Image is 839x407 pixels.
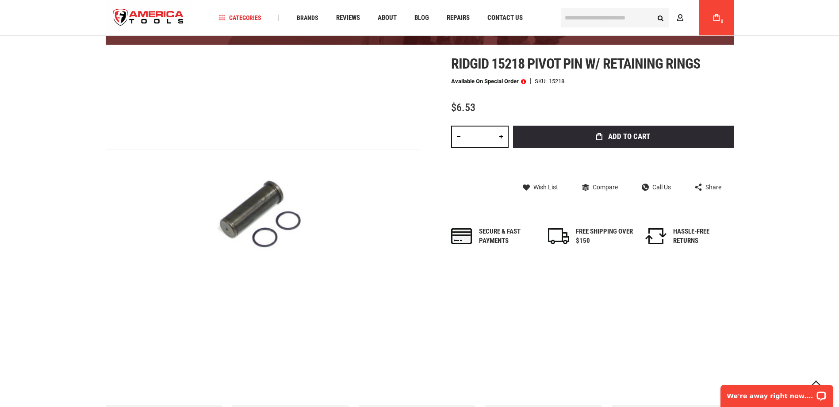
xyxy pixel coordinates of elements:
[548,228,569,244] img: shipping
[642,183,671,191] a: Call Us
[293,12,322,24] a: Brands
[523,183,558,191] a: Wish List
[593,184,618,190] span: Compare
[374,12,401,24] a: About
[535,78,549,84] strong: SKU
[652,9,669,26] button: Search
[513,126,734,148] button: Add to Cart
[608,133,650,140] span: Add to Cart
[336,15,360,21] span: Reviews
[106,1,192,35] img: America Tools
[533,184,558,190] span: Wish List
[487,15,523,21] span: Contact Us
[721,19,724,24] span: 0
[106,1,192,35] a: store logo
[576,227,633,246] div: FREE SHIPPING OVER $150
[582,183,618,191] a: Compare
[332,12,364,24] a: Reviews
[705,184,721,190] span: Share
[106,56,420,370] img: RIDGID 15218 PIVOT PIN W/ RETAINING RINGS
[378,15,397,21] span: About
[479,227,536,246] div: Secure & fast payments
[715,379,839,407] iframe: LiveChat chat widget
[410,12,433,24] a: Blog
[451,101,475,114] span: $6.53
[443,12,474,24] a: Repairs
[215,12,265,24] a: Categories
[447,15,470,21] span: Repairs
[414,15,429,21] span: Blog
[673,227,731,246] div: HASSLE-FREE RETURNS
[451,78,526,84] p: Available on Special Order
[652,184,671,190] span: Call Us
[451,55,701,72] span: Ridgid 15218 pivot pin w/ retaining rings
[297,15,318,21] span: Brands
[645,228,667,244] img: returns
[549,78,564,84] div: 15218
[219,15,261,21] span: Categories
[483,12,527,24] a: Contact Us
[451,228,472,244] img: payments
